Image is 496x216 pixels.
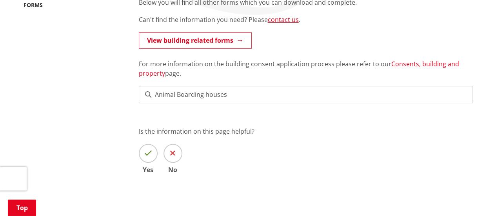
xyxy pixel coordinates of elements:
input: Search applications [139,86,473,103]
a: contact us [268,15,299,24]
a: Top [8,200,36,216]
a: Consents, building and property [139,60,459,78]
span: Yes [139,167,158,173]
a: Forms [24,1,43,9]
iframe: Messenger Launcher [460,183,488,211]
p: Can't find the information you need? Please . [139,15,473,24]
span: No [164,167,182,173]
a: View building related forms [139,32,252,49]
p: For more information on the building consent application process please refer to our page. [139,50,473,78]
p: Is the information on this page helpful? [139,127,473,136]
